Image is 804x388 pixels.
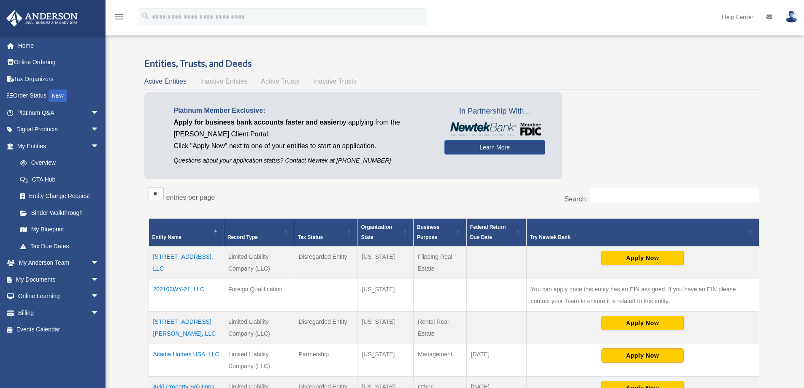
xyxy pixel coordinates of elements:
span: Apply for business bank accounts faster and easier [174,119,339,126]
i: search [141,11,150,21]
th: Entity Name: Activate to invert sorting [149,219,224,247]
td: [US_STATE] [357,279,414,312]
span: Active Trusts [261,78,300,85]
img: Anderson Advisors Platinum Portal [4,10,80,27]
td: [STREET_ADDRESS][PERSON_NAME], LLC [149,312,224,344]
button: Apply Now [601,348,684,363]
a: Order StatusNEW [6,87,112,105]
span: Inactive Trusts [313,78,357,85]
span: arrow_drop_down [91,138,108,155]
td: [DATE] [466,344,526,377]
span: Business Purpose [417,224,439,240]
span: arrow_drop_down [91,304,108,322]
td: Management [413,344,466,377]
td: Rental Real Estate [413,312,466,344]
p: Questions about your application status? Contact Newtek at [PHONE_NUMBER] [174,155,432,166]
th: Business Purpose: Activate to sort [413,219,466,247]
a: Billingarrow_drop_down [6,304,112,321]
p: by applying from the [PERSON_NAME] Client Portal. [174,117,432,140]
a: CTA Hub [12,171,108,188]
td: 202103WY-21, LLC [149,279,224,312]
th: Tax Status: Activate to sort [294,219,357,247]
span: arrow_drop_down [91,121,108,138]
a: Online Ordering [6,54,112,71]
span: In Partnership With... [444,105,545,118]
td: Disregarded Entity [294,246,357,279]
td: Limited Liability Company (LLC) [224,344,294,377]
a: My Entitiesarrow_drop_down [6,138,108,155]
span: Inactive Entities [200,78,247,85]
td: You can apply once this entity has an EIN assigned. If you have an EIN please contact your Team t... [526,279,759,312]
a: My Documentsarrow_drop_down [6,271,112,288]
td: Limited Liability Company (LLC) [224,312,294,344]
span: Organization State [361,224,392,240]
th: Try Newtek Bank : Activate to sort [526,219,759,247]
div: Try Newtek Bank [530,232,746,242]
td: [US_STATE] [357,344,414,377]
a: Binder Walkthrough [12,204,108,221]
a: Learn More [444,140,545,155]
p: Click "Apply Now" next to one of your entities to start an application. [174,140,432,152]
img: User Pic [785,11,798,23]
div: NEW [49,90,67,102]
i: menu [114,12,124,22]
a: Online Learningarrow_drop_down [6,288,112,305]
a: My Anderson Teamarrow_drop_down [6,255,112,271]
a: Digital Productsarrow_drop_down [6,121,112,138]
span: arrow_drop_down [91,255,108,272]
button: Apply Now [601,251,684,265]
a: menu [114,15,124,22]
th: Record Type: Activate to sort [224,219,294,247]
td: Partnership [294,344,357,377]
label: entries per page [166,194,215,201]
td: Foreign Qualification [224,279,294,312]
td: [US_STATE] [357,312,414,344]
th: Organization State: Activate to sort [357,219,414,247]
span: Tax Status [298,234,323,240]
td: Disregarded Entity [294,312,357,344]
td: Flipping Real Estate [413,246,466,279]
label: Search: [564,195,587,203]
td: Acadia Homes USA, LLC [149,344,224,377]
span: Record Type [227,234,258,240]
a: Home [6,37,112,54]
td: [STREET_ADDRESS], LLC [149,246,224,279]
td: Limited Liability Company (LLC) [224,246,294,279]
button: Apply Now [601,316,684,330]
span: arrow_drop_down [91,271,108,288]
a: Overview [12,155,103,171]
a: Events Calendar [6,321,112,338]
th: Federal Return Due Date: Activate to sort [466,219,526,247]
p: Platinum Member Exclusive: [174,105,432,117]
a: Tax Organizers [6,71,112,87]
h3: Entities, Trusts, and Deeds [144,57,763,70]
a: Entity Change Request [12,188,108,205]
span: Federal Return Due Date [470,224,506,240]
td: [US_STATE] [357,246,414,279]
span: arrow_drop_down [91,288,108,305]
span: arrow_drop_down [91,104,108,122]
span: Entity Name [152,234,181,240]
a: Tax Due Dates [12,238,108,255]
img: NewtekBankLogoSM.png [449,122,541,136]
a: Platinum Q&Aarrow_drop_down [6,104,112,121]
span: Active Entities [144,78,187,85]
a: My Blueprint [12,221,108,238]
